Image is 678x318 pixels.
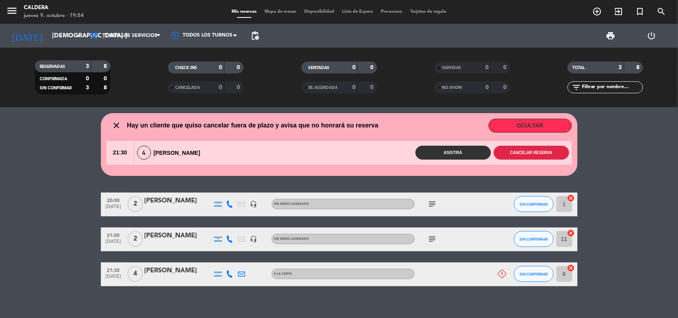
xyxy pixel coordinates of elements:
span: TOTAL [572,66,585,70]
strong: 0 [219,85,222,90]
span: 4 [127,266,143,282]
strong: 3 [86,85,89,91]
i: close [112,121,122,130]
i: arrow_drop_down [74,31,83,40]
i: cancel [567,229,575,237]
strong: 8 [104,64,108,69]
span: Disponibilidad [300,10,338,14]
div: jueves 9. octubre - 19:54 [24,12,84,20]
span: RE AGENDADA [309,86,338,90]
span: [DATE] [104,204,124,213]
span: NO SHOW [442,86,462,90]
span: 2 [127,231,143,247]
i: exit_to_app [614,7,623,16]
strong: 3 [86,64,89,69]
span: pending_actions [250,31,260,40]
span: Mis reservas [228,10,261,14]
i: menu [6,5,18,17]
span: RESERVADAS [40,65,65,69]
strong: 8 [637,65,641,70]
strong: 0 [352,65,355,70]
i: [DATE] [6,27,48,44]
button: Asistirá [415,146,491,160]
i: add_circle_outline [592,7,602,16]
div: [PERSON_NAME] [145,196,212,206]
span: SIN CONFIRMAR [40,86,71,90]
span: CONFIRMADA [40,77,67,81]
strong: 0 [352,85,355,90]
span: Mapa de mesas [261,10,300,14]
span: CHECK INS [175,66,197,70]
i: filter_list [572,83,581,92]
i: headset_mic [250,200,257,208]
strong: 0 [370,85,375,90]
div: [PERSON_NAME] [134,146,207,160]
span: Sin menú asignado [274,237,309,241]
button: OCULTAR [489,119,572,133]
strong: 0 [503,65,508,70]
strong: 3 [619,65,622,70]
i: headset_mic [250,235,257,243]
i: turned_in_not [635,7,645,16]
span: 21:30 [104,265,124,274]
strong: 0 [485,85,489,90]
i: subject [428,199,437,209]
strong: 8 [104,85,108,91]
div: [PERSON_NAME] [145,231,212,241]
span: 20:00 [104,195,124,204]
span: [DATE] [104,239,124,248]
span: Todos los servicios [102,33,157,39]
i: cancel [567,194,575,202]
span: SIN CONFIRMAR [520,272,548,276]
strong: 0 [237,65,242,70]
i: subject [428,234,437,244]
strong: 0 [219,65,222,70]
span: Sin menú asignado [274,202,309,206]
button: SIN CONFIRMAR [514,266,554,282]
span: Tarjetas de regalo [406,10,450,14]
span: SIN CONFIRMAR [520,202,548,206]
strong: 0 [503,85,508,90]
span: CANCELADA [175,86,200,90]
button: Cancelar reserva [494,146,569,160]
button: SIN CONFIRMAR [514,231,554,247]
span: A LA CARTA [274,272,292,276]
span: 2 [127,196,143,212]
div: [PERSON_NAME] [145,266,212,276]
strong: 0 [86,76,89,81]
span: SENTADAS [309,66,330,70]
i: cancel [567,264,575,272]
i: search [657,7,666,16]
button: menu [6,5,18,19]
span: SIN CONFIRMAR [520,237,548,241]
span: 21:30 [106,141,134,165]
i: power_settings_new [647,31,657,40]
div: LOG OUT [631,24,672,48]
span: Lista de Espera [338,10,377,14]
span: print [606,31,616,40]
span: [DATE] [104,274,124,283]
span: 21:00 [104,230,124,239]
div: Caldera [24,4,84,12]
button: SIN CONFIRMAR [514,196,554,212]
span: 4 [137,146,151,160]
strong: 0 [104,76,108,81]
span: SERVIDAS [442,66,461,70]
strong: 0 [370,65,375,70]
strong: 0 [485,65,489,70]
input: Filtrar por nombre... [581,83,643,92]
span: Pre-acceso [377,10,406,14]
strong: 0 [237,85,242,90]
span: Hay un cliente que quiso cancelar fuera de plazo y avisa que no honrará su reserva [127,120,379,131]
